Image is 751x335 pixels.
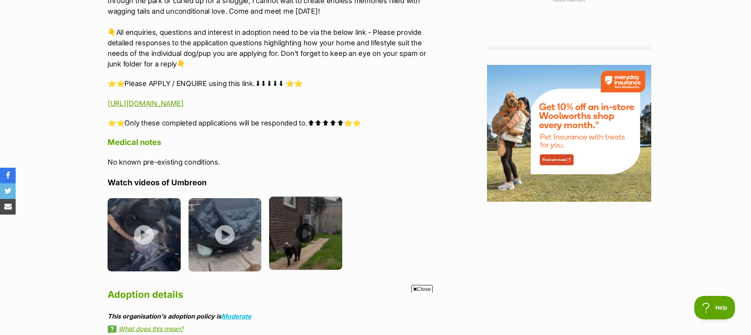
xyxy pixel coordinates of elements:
span: Close [411,285,433,293]
p: No known pre-existing conditions. [108,157,431,167]
p: ⭐⭐Please APPLY / ENQUIRE using this link.⬇⬇⬇⬇⬇ ⭐⭐ [108,78,431,89]
a: [URL][DOMAIN_NAME] [108,99,183,107]
h2: Adoption details [108,286,431,303]
img: uwyencgbvwfkp1o1pdft.jpg [108,198,181,271]
a: Moderate [221,312,252,320]
a: What does this mean? [108,325,431,332]
iframe: Help Scout Beacon - Open [694,296,735,319]
p: ⭐⭐Only these completed applications will be responded to.⬆⬆⬆⬆⬆⭐⭐ [108,118,431,128]
img: uezatntpenwzsrll72hh.jpg [189,198,262,271]
iframe: Advertisement [233,296,518,331]
img: el0yx8yhbrovfobvdx9c.jpg [269,197,342,270]
div: This organisation's adoption policy is [108,313,431,320]
h4: Watch videos of Umbreon [108,177,431,188]
h4: Medical notes [108,137,431,147]
img: Everyday Insurance by Woolworths promotional banner [487,65,651,202]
